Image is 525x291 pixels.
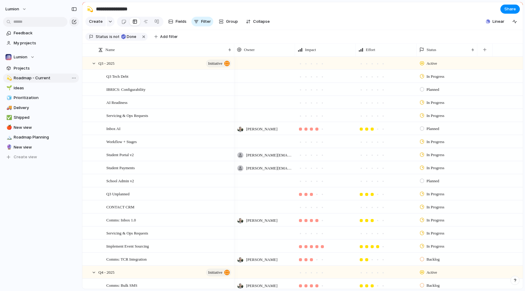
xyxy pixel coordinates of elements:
span: In Progress [427,139,444,145]
a: 🍎New view [3,123,79,132]
button: Share [500,5,520,14]
span: Status [427,47,436,53]
div: 🌱 [6,84,11,91]
button: Group [216,17,241,26]
span: [PERSON_NAME][EMAIL_ADDRESS][DOMAIN_NAME] [246,165,292,171]
span: is [109,34,112,39]
button: Fields [166,17,189,26]
span: Shipped [14,115,77,121]
span: Servicing & Ops Requests [106,229,148,236]
span: not [112,34,119,39]
span: Group [226,19,238,25]
span: In Progress [427,165,444,171]
button: Create [85,17,106,26]
a: 🔮New view [3,143,79,152]
span: Backlog [427,282,440,289]
span: Lumion [14,54,27,60]
span: Comms: TCR Integration [106,255,147,262]
span: Lumion [5,6,19,12]
div: ✅ [6,114,11,121]
button: Lumion [3,53,79,62]
a: 🚚Delivery [3,103,79,112]
span: Impact [305,47,316,53]
span: Name [105,47,115,53]
button: ✅ [5,115,12,121]
a: 🧊Prioritization [3,93,79,102]
span: Student Portal v2 [106,151,134,158]
span: Backlog [427,256,440,262]
span: Prioritization [14,95,77,101]
span: Planned [427,87,439,93]
span: Planned [427,126,439,132]
button: 💫 [5,75,12,81]
span: Roadmap - Current [14,75,77,81]
span: [PERSON_NAME] [246,126,277,132]
span: Share [504,6,516,12]
button: 🚚 [5,105,12,111]
span: Linear [492,19,504,25]
button: Linear [483,17,507,26]
span: [PERSON_NAME] [246,217,277,224]
span: CONTACT CRM [106,203,134,210]
span: Comms: Inbox 1.0 [106,216,136,223]
a: Projects [3,64,79,73]
button: Filter [191,17,213,26]
span: Workflow + Stages [106,138,137,145]
span: [PERSON_NAME] [246,257,277,263]
span: initiative [208,59,222,68]
span: Effort [366,47,375,53]
span: Add filter [160,34,178,39]
button: 🏔️ [5,134,12,140]
div: 🧊 [6,94,11,101]
span: In Progress [427,191,444,197]
button: initiative [206,269,231,276]
span: In Progress [427,100,444,106]
button: Lumion [3,4,30,14]
span: Planned [427,178,439,184]
span: Filter [201,19,211,25]
div: 🏔️ [6,134,11,141]
button: Create view [3,152,79,162]
span: In Progress [427,243,444,249]
span: In Progress [427,74,444,80]
span: In Progress [427,204,444,210]
span: In Progress [427,113,444,119]
span: Q3 - 2025 [98,60,115,67]
span: Inbox AI [106,125,121,132]
div: 🔮 [6,144,11,151]
span: initiative [208,268,222,277]
span: Servicing & Ops Requests [106,112,148,119]
span: Feedback [14,30,77,36]
button: 🍎 [5,125,12,131]
span: [PERSON_NAME] [246,283,277,289]
span: [PERSON_NAME][EMAIL_ADDRESS][DOMAIN_NAME] [246,152,292,158]
a: My projects [3,39,79,48]
a: 💫Roadmap - Current [3,74,79,83]
button: Collapse [243,17,272,26]
span: Q4 - 2025 [98,269,115,276]
span: Projects [14,65,77,71]
button: 🔮 [5,144,12,150]
button: Done [120,33,140,40]
span: Create view [14,154,37,160]
span: Fields [176,19,187,25]
span: IBRICS: Configurability [106,86,146,93]
span: In Progress [427,152,444,158]
span: Student Payments [106,164,135,171]
div: 🍎 [6,124,11,131]
a: ✅Shipped [3,113,79,122]
span: Delivery [14,105,77,111]
button: initiative [206,60,231,67]
span: Q3 Unplanned [106,190,129,197]
a: 🌱Ideas [3,84,79,93]
span: Q3 Tech Debt [106,73,129,80]
span: New view [14,144,77,150]
span: Create [89,19,103,25]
